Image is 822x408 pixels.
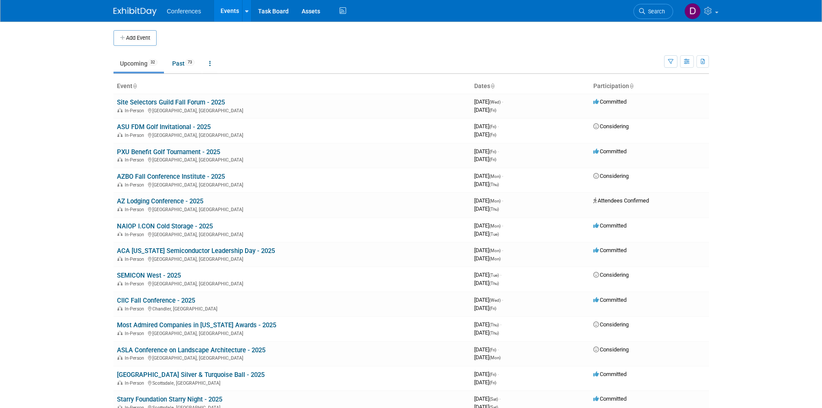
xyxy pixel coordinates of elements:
span: Committed [593,371,627,377]
img: In-Person Event [117,306,123,310]
span: (Thu) [489,323,499,327]
span: In-Person [125,355,147,361]
span: (Wed) [489,100,501,104]
img: In-Person Event [117,108,123,112]
span: Committed [593,148,627,155]
span: [DATE] [474,272,501,278]
span: Search [645,8,665,15]
span: - [498,148,499,155]
span: In-Person [125,157,147,163]
span: Committed [593,297,627,303]
a: ASLA Conference on Landscape Architecture - 2025 [117,346,265,354]
span: [DATE] [474,107,496,113]
span: (Mon) [489,224,501,228]
span: Conferences [167,8,201,15]
span: - [500,321,501,328]
span: [DATE] [474,321,501,328]
span: Committed [593,395,627,402]
span: (Fri) [489,372,496,377]
div: [GEOGRAPHIC_DATA], [GEOGRAPHIC_DATA] [117,107,467,114]
span: [DATE] [474,371,499,377]
span: In-Person [125,108,147,114]
span: Attendees Confirmed [593,197,649,204]
span: - [500,272,501,278]
span: - [498,371,499,377]
span: (Fri) [489,108,496,113]
a: SEMICON West - 2025 [117,272,181,279]
span: Committed [593,98,627,105]
span: Considering [593,173,629,179]
span: [DATE] [474,222,503,229]
a: Sort by Start Date [490,82,494,89]
span: In-Person [125,182,147,188]
a: [GEOGRAPHIC_DATA] Silver & Turquoise Ball - 2025 [117,371,265,379]
div: [GEOGRAPHIC_DATA], [GEOGRAPHIC_DATA] [117,131,467,138]
button: Add Event [113,30,157,46]
span: Considering [593,346,629,353]
span: 32 [148,59,157,66]
span: (Thu) [489,182,499,187]
img: ExhibitDay [113,7,157,16]
span: [DATE] [474,305,496,311]
a: NAIOP I.CON Cold Storage - 2025 [117,222,213,230]
a: AZ Lodging Conference - 2025 [117,197,203,205]
span: (Fri) [489,380,496,385]
img: In-Person Event [117,256,123,261]
span: 73 [185,59,195,66]
th: Dates [471,79,590,94]
img: In-Person Event [117,331,123,335]
span: In-Person [125,256,147,262]
a: Site Selectors Guild Fall Forum - 2025 [117,98,225,106]
span: Committed [593,247,627,253]
span: [DATE] [474,156,496,162]
span: [DATE] [474,173,503,179]
span: [DATE] [474,206,499,212]
a: ASU FDM Golf Invitational - 2025 [117,123,211,131]
span: [DATE] [474,98,503,105]
span: [DATE] [474,329,499,336]
span: [DATE] [474,148,499,155]
span: [DATE] [474,247,503,253]
span: In-Person [125,306,147,312]
span: In-Person [125,331,147,336]
span: (Thu) [489,281,499,286]
span: Considering [593,321,629,328]
span: Considering [593,123,629,130]
a: Sort by Participation Type [629,82,633,89]
span: In-Person [125,281,147,287]
span: (Mon) [489,174,501,179]
div: [GEOGRAPHIC_DATA], [GEOGRAPHIC_DATA] [117,181,467,188]
span: [DATE] [474,354,501,361]
span: - [502,197,503,204]
span: [DATE] [474,181,499,187]
span: (Fri) [489,157,496,162]
div: [GEOGRAPHIC_DATA], [GEOGRAPHIC_DATA] [117,354,467,361]
div: [GEOGRAPHIC_DATA], [GEOGRAPHIC_DATA] [117,206,467,212]
img: In-Person Event [117,133,123,137]
img: In-Person Event [117,182,123,187]
span: - [502,173,503,179]
span: [DATE] [474,379,496,386]
span: [DATE] [474,297,503,303]
span: [DATE] [474,231,499,237]
span: [DATE] [474,255,501,262]
a: Past73 [166,55,201,72]
a: CIIC Fall Conference - 2025 [117,297,195,304]
span: [DATE] [474,346,499,353]
div: Scottsdale, [GEOGRAPHIC_DATA] [117,379,467,386]
span: [DATE] [474,280,499,286]
a: Starry Foundation Starry Night - 2025 [117,395,222,403]
span: In-Person [125,133,147,138]
img: In-Person Event [117,157,123,161]
img: In-Person Event [117,355,123,360]
span: (Fri) [489,124,496,129]
a: Search [633,4,673,19]
span: (Wed) [489,298,501,303]
span: (Tue) [489,273,499,278]
span: In-Person [125,380,147,386]
span: (Sat) [489,397,498,402]
span: (Mon) [489,256,501,261]
img: In-Person Event [117,207,123,211]
span: (Fri) [489,133,496,137]
span: - [499,395,501,402]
